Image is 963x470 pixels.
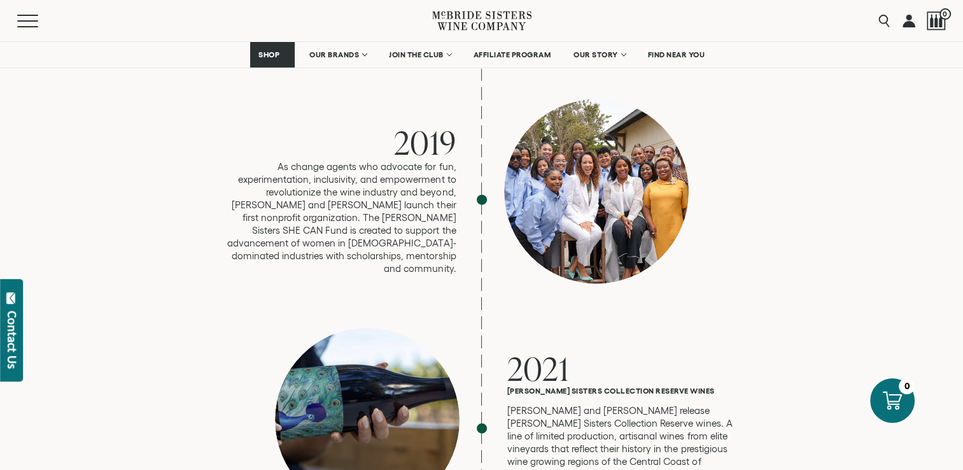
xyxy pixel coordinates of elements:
button: Mobile Menu Trigger [17,15,63,27]
span: 0 [939,8,951,20]
div: Contact Us [6,311,18,369]
div: 0 [899,378,915,394]
span: AFFILIATE PROGRAM [474,50,551,59]
span: OUR BRANDS [309,50,359,59]
a: OUR STORY [565,42,633,68]
span: 2019 [394,120,456,164]
span: JOIN THE CLUB [389,50,444,59]
span: OUR STORY [573,50,618,59]
span: FIND NEAR YOU [648,50,705,59]
a: AFFILIATE PROGRAM [465,42,559,68]
h6: [PERSON_NAME] Sisters Collection Reserve wines [507,387,736,395]
span: SHOP [258,50,280,59]
a: JOIN THE CLUB [381,42,459,68]
a: OUR BRANDS [301,42,374,68]
a: FIND NEAR YOU [640,42,713,68]
a: SHOP [250,42,295,68]
p: As change agents who advocate for fun, experimentation, inclusivity, and empowerment to revolutio... [227,160,456,275]
span: 2021 [507,346,570,390]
